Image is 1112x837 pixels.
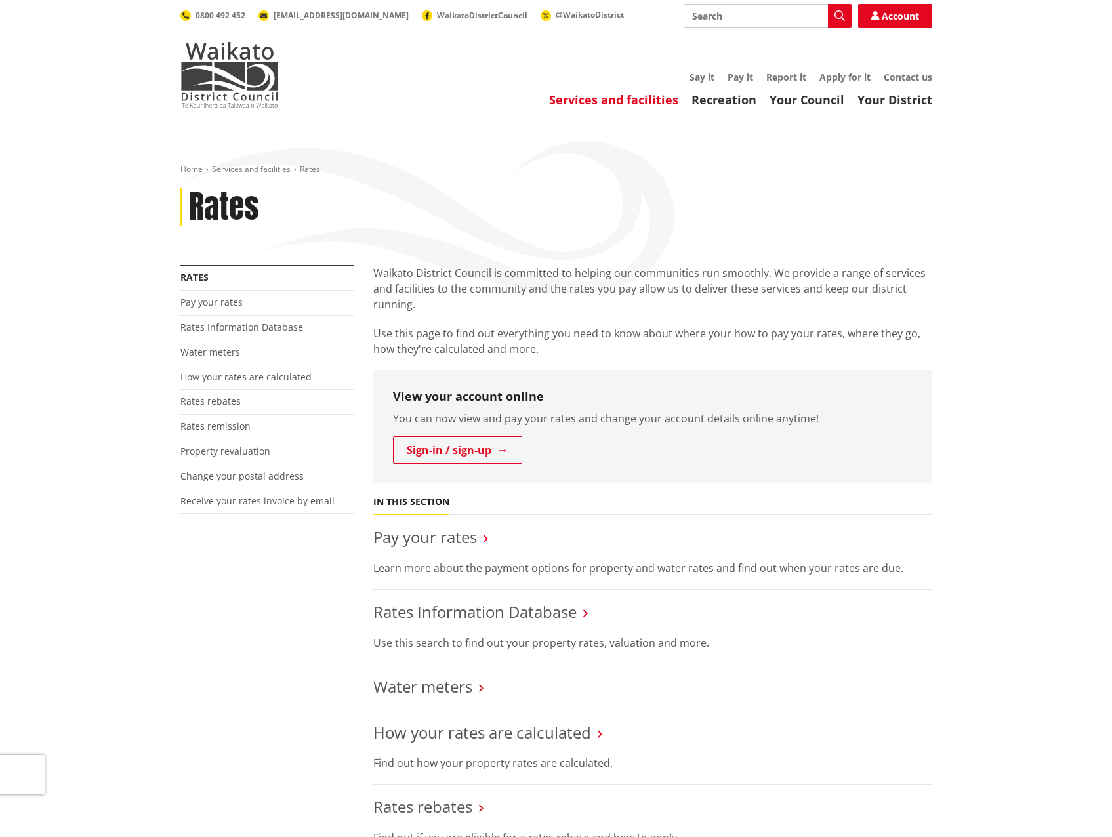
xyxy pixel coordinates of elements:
span: 0800 492 452 [196,10,245,21]
img: Waikato District Council - Te Kaunihera aa Takiwaa o Waikato [180,42,279,108]
a: Pay your rates [373,526,477,548]
a: Contact us [884,71,932,83]
p: Waikato District Council is committed to helping our communities run smoothly. We provide a range... [373,265,932,312]
a: How your rates are calculated [180,371,312,383]
a: Rates [180,271,209,283]
a: @WaikatoDistrict [541,9,624,20]
span: @WaikatoDistrict [556,9,624,20]
a: Rates Information Database [373,601,577,623]
a: Report it [766,71,806,83]
a: Recreation [691,92,756,108]
a: How your rates are calculated [373,722,591,743]
p: Find out how your property rates are calculated. [373,755,932,771]
p: Learn more about the payment options for property and water rates and find out when your rates ar... [373,560,932,576]
a: Water meters [180,346,240,358]
a: Pay it [728,71,753,83]
h5: In this section [373,497,449,508]
p: You can now view and pay your rates and change your account details online anytime! [393,411,913,426]
a: Receive your rates invoice by email [180,495,335,507]
a: Apply for it [819,71,871,83]
input: Search input [684,4,852,28]
a: Rates rebates [180,395,241,407]
a: Rates Information Database [180,321,303,333]
a: Services and facilities [549,92,678,108]
a: Your District [857,92,932,108]
p: Use this search to find out your property rates, valuation and more. [373,635,932,651]
a: Pay your rates [180,296,243,308]
nav: breadcrumb [180,164,932,175]
a: [EMAIL_ADDRESS][DOMAIN_NAME] [258,10,409,21]
p: Use this page to find out everything you need to know about where your how to pay your rates, whe... [373,325,932,357]
h3: View your account online [393,390,913,404]
span: Rates [300,163,320,174]
a: Change your postal address [180,470,304,482]
a: Home [180,163,203,174]
h1: Rates [189,188,259,226]
a: WaikatoDistrictCouncil [422,10,527,21]
a: Services and facilities [212,163,291,174]
a: Property revaluation [180,445,270,457]
a: Say it [690,71,714,83]
a: Account [858,4,932,28]
span: [EMAIL_ADDRESS][DOMAIN_NAME] [274,10,409,21]
a: Sign-in / sign-up [393,436,522,464]
a: 0800 492 452 [180,10,245,21]
span: WaikatoDistrictCouncil [437,10,527,21]
a: Your Council [770,92,844,108]
a: Water meters [373,676,472,697]
a: Rates rebates [373,796,472,817]
a: Rates remission [180,420,251,432]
